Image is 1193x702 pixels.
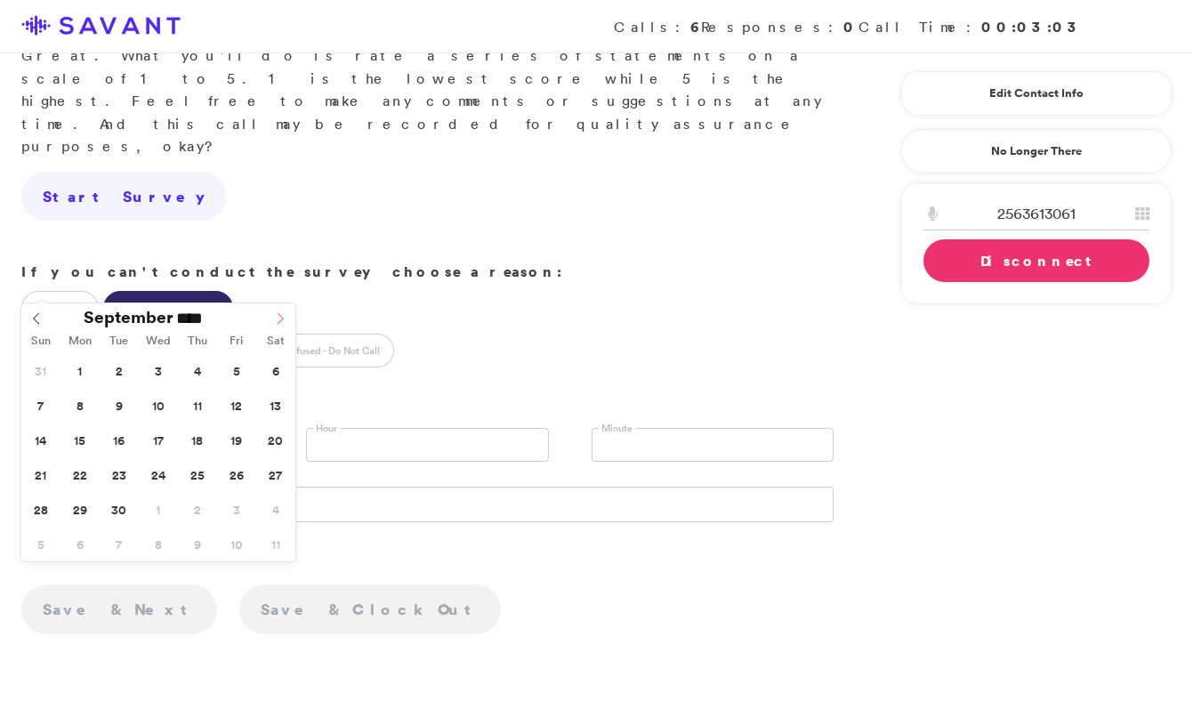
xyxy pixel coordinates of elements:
span: September 6, 2025 [258,353,293,388]
span: September 1, 2025 [62,353,97,388]
span: August 31, 2025 [23,353,58,388]
span: Wed [139,335,178,347]
span: September 29, 2025 [62,492,97,527]
label: Call Back - Bad Timing [103,291,233,325]
strong: 0 [843,17,858,36]
span: October 8, 2025 [141,527,175,561]
input: Year [173,309,238,327]
span: September 9, 2025 [101,388,136,423]
span: Mon [60,335,100,347]
span: September 23, 2025 [101,457,136,492]
span: September 3, 2025 [141,353,175,388]
span: September 20, 2025 [258,423,293,457]
label: Minute [599,422,635,435]
span: October 2, 2025 [180,492,214,527]
span: September 12, 2025 [219,388,254,423]
span: September 13, 2025 [258,388,293,423]
span: Thu [178,335,217,347]
span: September 22, 2025 [62,457,97,492]
span: Sat [256,335,295,347]
span: October 5, 2025 [23,527,58,561]
p: Great. What you'll do is rate a series of statements on a scale of 1 to 5. 1 is the lowest score ... [21,21,834,158]
a: Disconnect [923,239,1149,282]
span: September [84,309,173,326]
span: September 7, 2025 [23,388,58,423]
span: Tue [100,335,139,347]
span: Sun [21,335,60,347]
span: September 25, 2025 [180,457,214,492]
label: Refused - Do Not Call [270,334,394,367]
span: October 11, 2025 [258,527,293,561]
strong: 6 [690,17,701,36]
a: Edit Contact Info [923,79,1149,108]
span: September 24, 2025 [141,457,175,492]
span: September 11, 2025 [180,388,214,423]
span: September 26, 2025 [219,457,254,492]
span: October 3, 2025 [219,492,254,527]
span: September 18, 2025 [180,423,214,457]
span: September 14, 2025 [23,423,58,457]
span: September 30, 2025 [101,492,136,527]
strong: 00:03:03 [981,17,1083,36]
a: Start Survey [21,172,226,222]
span: Fri [217,335,256,347]
span: September 19, 2025 [219,423,254,457]
span: September 8, 2025 [62,388,97,423]
span: September 4, 2025 [180,353,214,388]
span: September 17, 2025 [141,423,175,457]
span: September 16, 2025 [101,423,136,457]
span: October 10, 2025 [219,527,254,561]
span: October 9, 2025 [180,527,214,561]
span: October 6, 2025 [62,527,97,561]
a: Save & Clock Out [239,585,501,634]
label: No Answer [21,291,99,325]
span: September 28, 2025 [23,492,58,527]
a: No Longer There [901,129,1172,173]
span: September 10, 2025 [141,388,175,423]
strong: If you can't conduct the survey choose a reason: [21,262,562,281]
span: September 2, 2025 [101,353,136,388]
span: September 21, 2025 [23,457,58,492]
span: October 7, 2025 [101,527,136,561]
label: Hour [313,422,340,435]
span: October 4, 2025 [258,492,293,527]
span: September 15, 2025 [62,423,97,457]
span: September 5, 2025 [219,353,254,388]
span: September 27, 2025 [258,457,293,492]
a: Save & Next [21,585,217,634]
span: October 1, 2025 [141,492,175,527]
